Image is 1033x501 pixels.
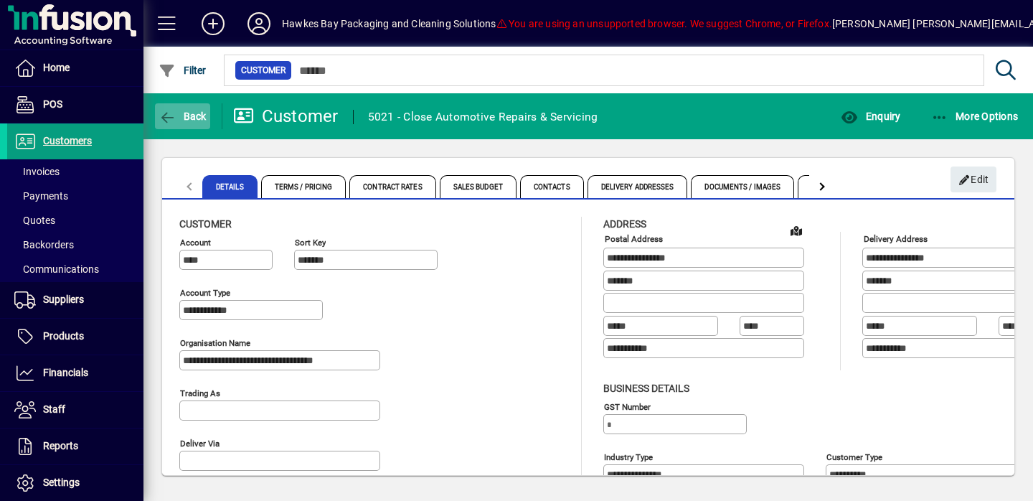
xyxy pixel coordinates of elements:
a: Backorders [7,233,143,257]
button: Edit [951,167,996,192]
span: You are using an unsupported browser. We suggest Chrome, or Firefox. [496,18,832,29]
span: Contacts [520,175,584,198]
a: Home [7,50,143,86]
mat-label: GST Number [604,401,651,411]
span: Communications [14,263,99,275]
div: Hawkes Bay Packaging and Cleaning Solutions [282,12,496,35]
span: Payments [14,190,68,202]
button: More Options [928,103,1022,129]
a: Invoices [7,159,143,184]
a: Suppliers [7,282,143,318]
span: Products [43,330,84,342]
span: Suppliers [43,294,84,305]
span: Contract Rates [349,175,435,198]
span: More Options [931,111,1019,122]
span: POS [43,98,62,110]
span: Customers [43,135,92,146]
span: Home [43,62,70,73]
app-page-header-button: Back [143,103,222,129]
a: Staff [7,392,143,428]
mat-label: Customer type [826,451,882,462]
mat-label: Account [180,238,211,248]
mat-label: Industry type [604,451,653,462]
span: Filter [159,65,207,76]
span: Customer [241,63,286,78]
a: Products [7,319,143,355]
span: Custom Fields [798,175,878,198]
span: Back [159,111,207,122]
span: Business details [603,383,689,394]
span: Customer [179,218,232,230]
span: Financials [43,367,88,378]
a: Quotes [7,208,143,233]
span: Sales Budget [440,175,516,198]
span: Quotes [14,215,55,226]
span: Enquiry [841,111,900,122]
span: Documents / Images [691,175,794,198]
span: Reports [43,440,78,451]
button: Enquiry [837,103,904,129]
a: Communications [7,257,143,281]
span: Details [202,175,258,198]
mat-label: Sort key [295,238,326,248]
span: Terms / Pricing [261,175,346,198]
button: Add [190,11,236,37]
mat-label: Trading as [180,388,220,398]
a: POS [7,87,143,123]
a: Reports [7,429,143,464]
mat-label: Organisation name [180,338,250,348]
div: 5021 - Close Automotive Repairs & Servicing [368,106,598,128]
button: Profile [236,11,282,37]
a: View on map [785,219,808,242]
span: Invoices [14,166,60,177]
span: Settings [43,477,80,488]
span: Address [603,218,646,230]
button: Filter [155,57,210,83]
div: Customer [233,105,339,128]
button: Back [155,103,210,129]
span: Backorders [14,239,74,250]
a: Settings [7,465,143,501]
span: Delivery Addresses [588,175,688,198]
span: Edit [958,168,989,192]
a: Financials [7,355,143,391]
span: Staff [43,403,65,415]
a: Payments [7,184,143,208]
mat-label: Account Type [180,288,230,298]
mat-label: Deliver via [180,439,220,449]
